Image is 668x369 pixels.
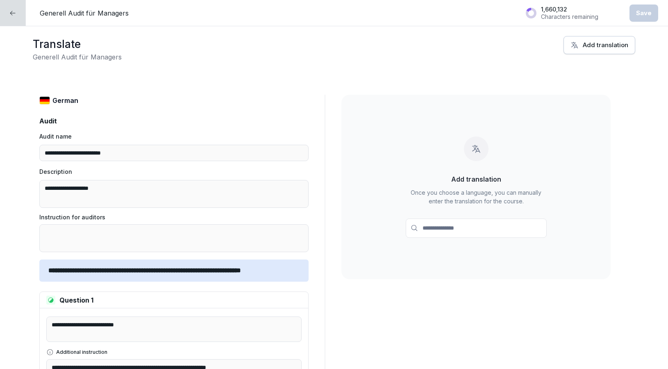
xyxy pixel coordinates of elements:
h2: Generell Audit für Managers [33,52,122,62]
p: Additional instruction [56,348,107,356]
p: Generell Audit für Managers [40,8,129,18]
p: Once you choose a language, you can manually enter the translation for the course. [406,188,547,205]
button: Save [629,5,658,22]
p: Instruction for auditors [39,213,105,222]
p: Audit name [39,132,72,141]
p: Add translation [451,174,501,184]
div: Save [636,9,652,18]
p: Characters remaining [541,13,598,20]
button: Add translation [563,36,635,54]
img: de.svg [39,96,50,105]
h1: Translate [33,36,122,52]
div: Add translation [570,41,628,50]
p: Audit [39,116,309,126]
button: 1,660,132Characters remaining [521,2,622,23]
p: Question 1 [59,295,93,305]
p: Description [39,167,72,176]
p: 1,660,132 [541,6,598,13]
p: German [52,96,78,105]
